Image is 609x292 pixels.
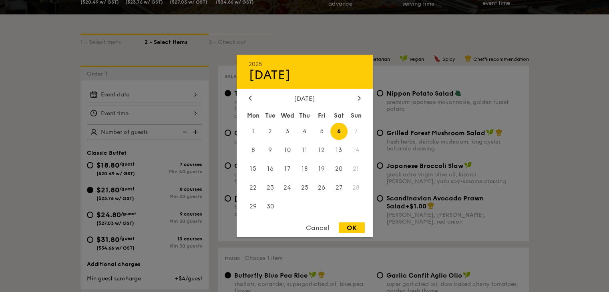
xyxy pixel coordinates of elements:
[348,142,365,159] span: 14
[313,142,330,159] span: 12
[330,179,348,196] span: 27
[261,198,279,215] span: 30
[313,108,330,123] div: Fri
[249,68,361,83] div: [DATE]
[296,108,313,123] div: Thu
[296,179,313,196] span: 25
[279,179,296,196] span: 24
[313,160,330,178] span: 19
[279,123,296,140] span: 3
[261,179,279,196] span: 23
[245,108,262,123] div: Mon
[330,123,348,140] span: 6
[296,123,313,140] span: 4
[261,108,279,123] div: Tue
[261,123,279,140] span: 2
[348,123,365,140] span: 7
[348,160,365,178] span: 21
[296,142,313,159] span: 11
[330,142,348,159] span: 13
[348,179,365,196] span: 28
[296,160,313,178] span: 18
[298,222,337,233] div: Cancel
[348,108,365,123] div: Sun
[279,142,296,159] span: 10
[261,142,279,159] span: 9
[249,95,361,102] div: [DATE]
[313,179,330,196] span: 26
[249,61,361,68] div: 2025
[245,142,262,159] span: 8
[313,123,330,140] span: 5
[339,222,365,233] div: OK
[279,160,296,178] span: 17
[330,160,348,178] span: 20
[245,198,262,215] span: 29
[261,160,279,178] span: 16
[245,179,262,196] span: 22
[245,160,262,178] span: 15
[279,108,296,123] div: Wed
[330,108,348,123] div: Sat
[245,123,262,140] span: 1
